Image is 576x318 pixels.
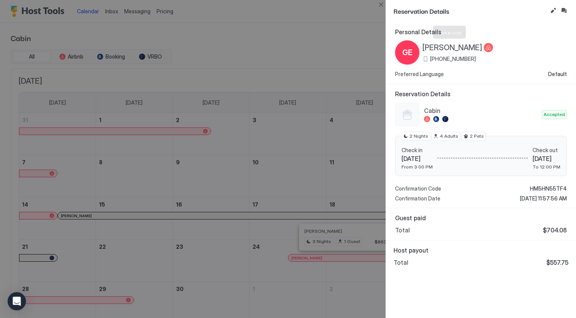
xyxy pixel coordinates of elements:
span: To 12:00 PM [533,164,560,170]
div: Open Intercom Messenger [8,292,26,310]
span: Confirmation Code [395,185,441,192]
span: Total [394,259,408,266]
button: Edit reservation [549,6,558,15]
span: Default [548,71,567,78]
span: [DATE] 11:57:56 AM [520,195,567,202]
span: Accepted [544,111,565,118]
span: [DATE] [533,155,560,162]
span: Click to copy [437,30,462,35]
span: Personal Details [395,28,567,36]
span: Guest paid [395,214,567,222]
span: Confirmation Date [395,195,440,202]
span: HM5HN55TF4 [530,185,567,192]
span: Preferred Language [395,71,444,78]
span: Total [395,226,410,234]
span: Reservation Details [395,90,567,98]
span: Check in [402,147,433,154]
span: $704.08 [543,226,567,234]
button: Inbox [559,6,568,15]
span: Cabin [424,107,539,114]
span: GE [402,47,413,58]
span: From 3:00 PM [402,164,433,170]
span: [PHONE_NUMBER] [430,56,476,62]
span: $557.75 [546,259,568,266]
span: Host payout [394,246,568,254]
span: 4 Adults [440,133,458,140]
span: 2 Pets [470,133,484,140]
span: Check out [533,147,560,154]
span: Reservation Details [394,6,547,16]
span: 2 Nights [410,133,428,140]
span: [DATE] [402,155,433,162]
span: [PERSON_NAME] [422,43,482,52]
